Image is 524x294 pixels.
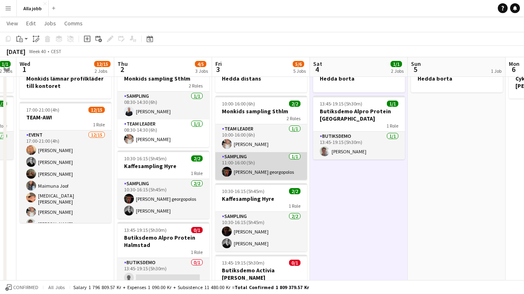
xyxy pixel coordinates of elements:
[13,285,38,290] span: Confirmed
[313,60,322,67] span: Sat
[93,121,105,128] span: 1 Role
[387,101,398,107] span: 1/1
[117,179,209,219] app-card-role: Sampling2/210:30-16:15 (5h45m)[PERSON_NAME] georgopolos[PERSON_NAME]
[215,152,307,180] app-card-role: Sampling1/111:00-16:00 (5h)[PERSON_NAME] georgopolos
[313,75,405,82] h3: Hedda borta
[312,65,322,74] span: 4
[44,20,56,27] span: Jobs
[289,101,300,107] span: 2/2
[191,155,203,162] span: 2/2
[189,83,203,89] span: 2 Roles
[117,75,209,82] h3: Monkids sampling Sthlm
[20,63,111,99] app-job-card: Monkids lämnar profilkläder till kontoret
[215,108,307,115] h3: Monkids sampling Sthlm
[117,119,209,147] app-card-role: Team Leader1/108:30-14:30 (6h)[PERSON_NAME]
[117,258,209,286] app-card-role: Butiksdemo0/113:45-19:15 (5h30m)
[215,212,307,251] app-card-role: Sampling2/210:30-16:15 (5h45m)[PERSON_NAME][PERSON_NAME]
[411,63,503,92] app-job-card: Hedda borta
[293,68,306,74] div: 5 Jobs
[313,108,405,122] h3: Butiksdemo Alpro Protein [GEOGRAPHIC_DATA]
[124,155,167,162] span: 10:30-16:15 (5h45m)
[7,20,18,27] span: View
[117,60,128,67] span: Thu
[7,47,25,56] div: [DATE]
[215,60,222,67] span: Fri
[47,284,66,290] span: All jobs
[27,48,47,54] span: Week 40
[95,68,110,74] div: 2 Jobs
[293,61,304,67] span: 5/6
[215,267,307,281] h3: Butiksdemo Activia [PERSON_NAME]
[124,227,167,233] span: 13:45-19:15 (5h30m)
[222,188,264,194] span: 10:30-16:15 (5h45m)
[64,20,83,27] span: Comms
[117,234,209,249] h3: Butiksdemo Alpro Protein Halmstad
[313,63,405,92] app-job-card: Hedda borta
[88,107,105,113] span: 12/15
[289,203,300,209] span: 1 Role
[20,102,111,223] app-job-card: 17:00-21:00 (4h)12/15TEAM-AW!1 RoleEvent12/1517:00-21:00 (4h)[PERSON_NAME][PERSON_NAME][PERSON_NA...
[215,195,307,202] h3: Kaffesampling Hyre
[215,96,307,180] app-job-card: 10:00-16:00 (6h)2/2Monkids sampling Sthlm2 RolesTeam Leader1/110:00-16:00 (6h)[PERSON_NAME]Sampli...
[18,65,30,74] span: 1
[509,60,519,67] span: Mon
[235,284,309,290] span: Total Confirmed 1 809 379.57 kr
[491,68,501,74] div: 1 Job
[20,60,30,67] span: Wed
[191,227,203,233] span: 0/1
[3,18,21,29] a: View
[313,96,405,159] app-job-card: 13:45-19:15 (5h30m)1/1Butiksdemo Alpro Protein [GEOGRAPHIC_DATA]1 RoleButiksdemo1/113:45-19:15 (5...
[117,63,209,147] app-job-card: 08:30-14:30 (6h)2/2Monkids sampling Sthlm2 RolesSampling1/108:30-14:30 (6h)[PERSON_NAME]Team Lead...
[222,101,255,107] span: 10:00-16:00 (6h)
[61,18,86,29] a: Comms
[195,61,206,67] span: 4/5
[214,65,222,74] span: 3
[26,107,59,113] span: 17:00-21:00 (4h)
[313,132,405,159] app-card-role: Butiksdemo1/113:45-19:15 (5h30m)[PERSON_NAME]
[116,65,128,74] span: 2
[117,92,209,119] app-card-role: Sampling1/108:30-14:30 (6h)[PERSON_NAME]
[508,65,519,74] span: 6
[41,18,59,29] a: Jobs
[391,68,404,74] div: 2 Jobs
[117,162,209,170] h3: Kaffesampling Hyre
[215,183,307,251] app-job-card: 10:30-16:15 (5h45m)2/2Kaffesampling Hyre1 RoleSampling2/210:30-16:15 (5h45m)[PERSON_NAME][PERSON_...
[20,75,111,90] h3: Monkids lämnar profilkläder till kontoret
[289,188,300,194] span: 2/2
[94,61,111,67] span: 12/15
[4,283,40,292] button: Confirmed
[117,150,209,219] div: 10:30-16:15 (5h45m)2/2Kaffesampling Hyre1 RoleSampling2/210:30-16:15 (5h45m)[PERSON_NAME] georgop...
[73,284,309,290] div: Salary 1 796 809.57 kr + Expenses 1 090.00 kr + Subsistence 11 480.00 kr =
[410,65,421,74] span: 5
[289,260,300,266] span: 0/1
[20,114,111,121] h3: TEAM-AW!
[117,222,209,286] app-job-card: 13:45-19:15 (5h30m)0/1Butiksdemo Alpro Protein Halmstad1 RoleButiksdemo0/113:45-19:15 (5h30m)
[191,170,203,176] span: 1 Role
[215,75,307,82] h3: Hedda distans
[191,249,203,255] span: 1 Role
[391,61,402,67] span: 1/1
[320,101,362,107] span: 13:45-19:15 (5h30m)
[51,48,61,54] div: CEST
[222,260,264,266] span: 13:45-19:15 (5h30m)
[195,68,208,74] div: 3 Jobs
[287,115,300,121] span: 2 Roles
[215,124,307,152] app-card-role: Team Leader1/110:00-16:00 (6h)[PERSON_NAME]
[411,75,503,82] h3: Hedda borta
[411,60,421,67] span: Sun
[215,63,307,92] app-job-card: Hedda distans
[17,0,49,16] button: Alla jobb
[26,20,36,27] span: Edit
[386,123,398,129] span: 1 Role
[23,18,39,29] a: Edit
